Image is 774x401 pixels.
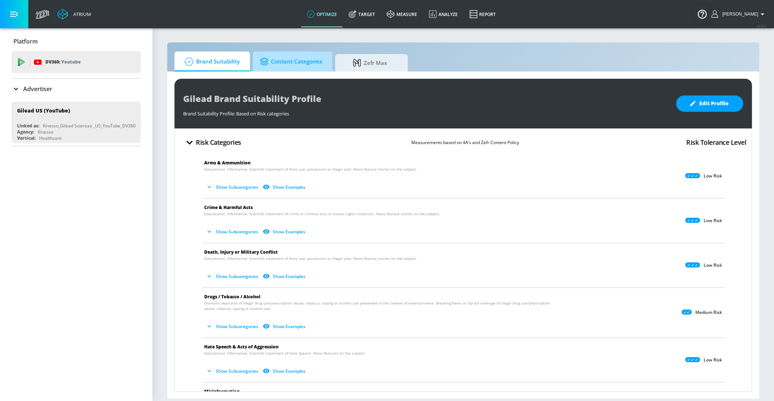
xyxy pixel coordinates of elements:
[261,320,308,332] button: Show Examples
[12,102,141,143] div: Gilead US (YouTube)Linked as:Kinesso_Gilead Sciences _US_YouTube_DV360Agency:KinessoVertical:Heal...
[39,135,62,141] div: Healthcare
[204,160,251,166] span: Arms & Ammunition
[12,31,141,52] div: Platform
[261,181,308,193] button: Show Examples
[704,173,722,179] p: Low Risk
[711,10,767,19] button: [PERSON_NAME]
[23,85,52,93] p: Advertiser
[204,211,440,217] span: Educational, Informative, Scientific treatment of crime or criminal acts or human rights violatio...
[13,37,38,45] p: Platform
[342,54,398,71] span: Zefr Max
[381,1,423,27] a: measure
[704,218,722,224] p: Low Risk
[204,388,240,394] span: Misinformation
[17,123,39,129] div: Linked as:
[204,204,253,210] span: Crime & Harmful Acts
[719,12,758,17] span: login as: veronica.hernandez@zefr.com
[183,107,669,117] div: Brand Suitability Profile: Based on Risk categories
[261,270,308,282] button: Show Examples
[204,320,261,332] button: Show Subcategories
[691,99,729,108] span: Edit Profile
[45,58,81,66] p: DV360:
[204,365,261,377] button: Show Subcategories
[204,256,417,261] span: Educational, Informative, Scientific treatment of Arms use, possession or illegal sale. News feat...
[261,226,308,238] button: Show Examples
[43,123,136,129] div: Kinesso_Gilead Sciences _US_YouTube_DV360
[261,365,308,377] button: Show Examples
[411,139,519,146] p: Measurements based on 4A’s and Zefr Content Policy
[180,134,244,151] button: Risk Categories
[464,1,502,27] a: Report
[204,181,261,193] button: Show Subcategories
[17,135,36,141] div: Vertical:
[17,107,70,114] div: Gilead US (YouTube)
[70,11,91,17] div: Atrium
[204,344,279,350] span: Hate Speech & Acts of Aggression
[204,270,261,282] button: Show Subcategories
[260,53,322,70] span: Content Categories
[204,351,366,356] span: Educational, Informative, Scientific treatment of Hate Speech. News features on the subject.
[182,53,240,70] span: Brand Suitability
[757,24,767,28] span: v 4.25.2
[695,310,722,315] p: Medium Risk
[61,58,81,66] p: Youtube
[301,1,343,27] a: optimize
[204,300,559,311] span: Dramatic depiction of illegal drug use/prescription abuse, tobacco, vaping or alcohol use present...
[196,137,241,147] h4: Risk Categories
[204,167,417,172] span: Educational, Informative, Scientific treatment of Arms use, possession or illegal sale. News feat...
[692,4,712,24] button: Open Resource Center
[57,9,91,20] a: Atrium
[204,226,261,238] button: Show Subcategories
[676,95,743,112] button: Edit Profile
[204,294,260,300] span: Drugs / Tobacco / Alcohol
[704,357,722,363] p: Low Risk
[204,249,278,255] span: Death, Injury or Military Conflict
[686,137,746,147] h4: Risk Tolerance Level
[423,1,464,27] a: Analyze
[12,51,141,73] div: DV360: Youtube
[12,79,141,99] div: Advertiser
[343,1,381,27] a: Target
[38,129,53,135] div: Kinesso
[704,262,722,268] p: Low Risk
[17,129,34,135] div: Agency:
